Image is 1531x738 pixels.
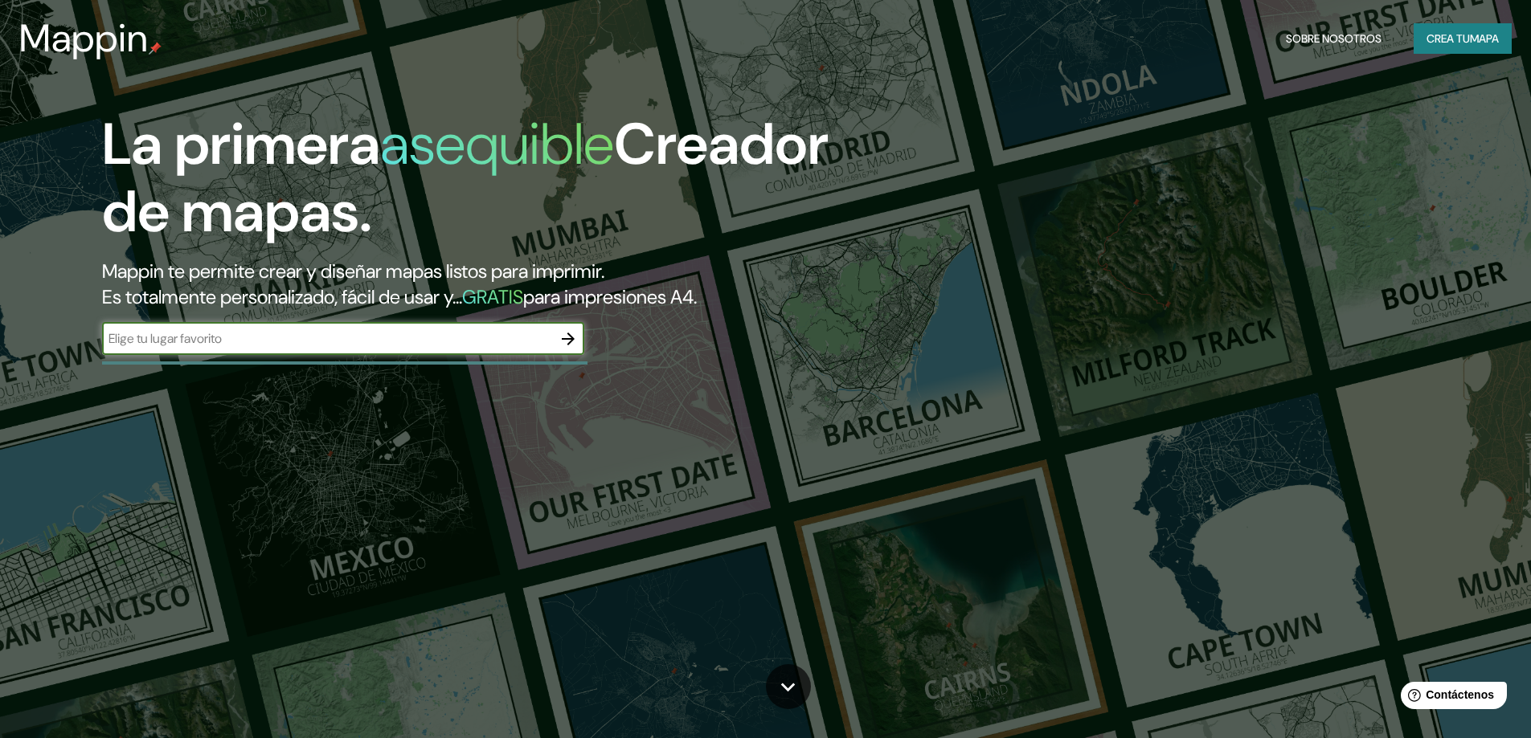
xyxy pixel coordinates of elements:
iframe: Lanzador de widgets de ayuda [1388,675,1513,720]
font: GRATIS [462,284,523,309]
font: Mappin [19,13,149,63]
font: Crea tu [1427,31,1470,46]
font: para impresiones A4. [523,284,697,309]
font: mapa [1470,31,1499,46]
input: Elige tu lugar favorito [102,329,552,348]
button: Sobre nosotros [1279,23,1388,54]
font: asequible [380,107,614,181]
font: Es totalmente personalizado, fácil de usar y... [102,284,462,309]
font: Creador de mapas. [102,107,829,249]
font: Mappin te permite crear y diseñar mapas listos para imprimir. [102,259,604,283]
img: pin de mapeo [149,42,162,55]
font: Sobre nosotros [1286,31,1382,46]
button: Crea tumapa [1414,23,1512,54]
font: La primera [102,107,380,181]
